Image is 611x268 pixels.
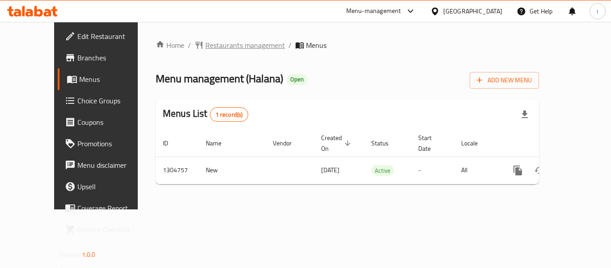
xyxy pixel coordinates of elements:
[195,40,285,51] a: Restaurants management
[371,138,400,149] span: Status
[514,104,535,125] div: Export file
[418,132,443,154] span: Start Date
[210,111,248,119] span: 1 record(s)
[156,130,600,184] table: enhanced table
[58,154,156,176] a: Menu disclaimer
[597,6,598,16] span: i
[156,157,199,184] td: 1304757
[58,176,156,197] a: Upsell
[461,138,489,149] span: Locale
[58,111,156,133] a: Coupons
[156,68,283,89] span: Menu management ( Halana )
[371,165,394,176] div: Active
[58,68,156,90] a: Menus
[443,6,502,16] div: [GEOGRAPHIC_DATA]
[529,160,550,181] button: Change Status
[273,138,303,149] span: Vendor
[205,40,285,51] span: Restaurants management
[470,72,539,89] button: Add New Menu
[507,160,529,181] button: more
[58,90,156,111] a: Choice Groups
[206,138,233,149] span: Name
[79,74,149,85] span: Menus
[77,138,149,149] span: Promotions
[287,74,307,85] div: Open
[411,157,454,184] td: -
[199,157,266,184] td: New
[321,132,353,154] span: Created On
[77,95,149,106] span: Choice Groups
[477,75,532,86] span: Add New Menu
[321,164,339,176] span: [DATE]
[287,76,307,83] span: Open
[59,249,81,260] span: Version:
[58,26,156,47] a: Edit Restaurant
[77,224,149,235] span: Grocery Checklist
[188,40,191,51] li: /
[346,6,401,17] div: Menu-management
[82,249,96,260] span: 1.0.0
[58,219,156,240] a: Grocery Checklist
[163,107,248,122] h2: Menus List
[306,40,327,51] span: Menus
[500,130,600,157] th: Actions
[163,138,180,149] span: ID
[58,133,156,154] a: Promotions
[77,117,149,128] span: Coupons
[371,166,394,176] span: Active
[77,203,149,213] span: Coverage Report
[77,181,149,192] span: Upsell
[77,31,149,42] span: Edit Restaurant
[58,197,156,219] a: Coverage Report
[58,47,156,68] a: Branches
[77,52,149,63] span: Branches
[156,40,539,51] nav: breadcrumb
[454,157,500,184] td: All
[156,40,184,51] a: Home
[77,160,149,170] span: Menu disclaimer
[289,40,292,51] li: /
